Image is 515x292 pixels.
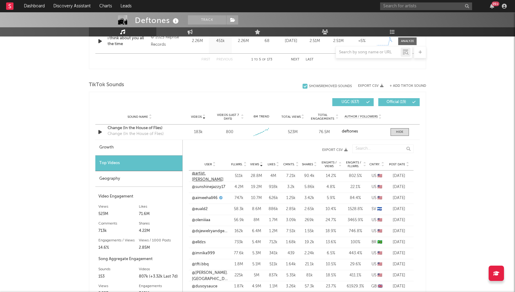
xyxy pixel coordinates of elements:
[377,174,382,178] span: 🇺🇸
[387,250,410,256] div: [DATE]
[377,196,382,200] span: 🇺🇸
[184,129,212,135] div: 183k
[490,4,494,9] button: 99+
[369,272,384,279] div: US
[302,206,317,212] div: 2.65k
[345,261,366,267] div: 29.6 %
[192,283,217,290] a: @dusoysauce
[231,195,246,201] div: 747k
[369,283,384,290] div: GB
[320,195,341,201] div: 5.9 %
[358,84,383,88] button: Export CSV
[250,217,263,223] div: 8M
[320,206,341,212] div: 10.4 %
[108,125,172,131] a: Change (In the House of Flies)
[377,262,382,266] span: 🇺🇸
[192,184,225,190] a: @sunshinejazzy17
[283,184,299,190] div: 3.2k
[387,173,410,179] div: [DATE]
[192,261,209,267] a: @tfti.bbq
[204,163,212,166] span: User
[231,163,243,166] span: Fllwrs.
[283,283,299,290] div: 3.26k
[98,220,139,227] div: Comments
[98,282,139,290] div: Views
[302,283,317,290] div: 57.3k
[387,283,410,290] div: [DATE]
[302,250,317,256] div: 2.24k
[302,184,317,190] div: 5.86k
[216,113,240,121] span: Videos (last 7 days)
[188,15,226,25] button: Track
[387,239,410,245] div: [DATE]
[98,227,139,235] div: 713k
[320,261,341,267] div: 10.5 %
[387,261,410,267] div: [DATE]
[320,228,341,234] div: 18.9 %
[283,217,299,223] div: 3.09k
[345,184,366,190] div: 22.1 %
[492,2,499,6] div: 99 +
[95,156,182,171] div: Top Videos
[369,163,380,166] span: Cntry.
[250,228,263,234] div: 6.4M
[250,206,263,212] div: 8.6M
[256,38,278,44] div: 68
[302,261,317,267] div: 21.1k
[377,218,382,222] span: 🇺🇸
[302,163,313,166] span: Shares
[283,173,299,179] div: 7.21k
[310,129,339,135] div: 76.5M
[98,244,139,252] div: 14.6%
[231,206,246,212] div: 58.3k
[377,240,382,244] span: 🇧🇷
[281,38,301,44] div: [DATE]
[302,217,317,223] div: 269k
[231,184,246,190] div: 4.2M
[369,195,384,201] div: US
[108,131,164,137] div: Change (In the House of Flies)
[345,250,366,256] div: 443.4 %
[320,161,338,168] span: Engmts / Views
[95,140,182,156] div: Growth
[336,50,401,55] input: Search by song name or URL
[387,217,410,223] div: [DATE]
[266,261,280,267] div: 511k
[192,228,228,234] a: @dsjewelryandgemstones
[250,283,263,290] div: 4.9M
[191,115,202,119] span: Videos
[302,272,317,279] div: 81k
[192,171,228,182] a: @artist.[PERSON_NAME]
[128,115,148,119] span: Sound Name
[250,239,263,245] div: 5.4M
[387,195,410,201] div: [DATE]
[387,206,410,212] div: [DATE]
[345,161,362,168] span: Engmts / Fllwrs.
[139,220,179,227] div: Shares
[369,228,384,234] div: US
[352,38,372,44] div: <5%
[195,148,348,152] button: Export CSV
[266,250,280,256] div: 341k
[95,171,182,187] div: Geography
[387,272,410,279] div: [DATE]
[320,173,341,179] div: 14.2 %
[266,195,280,201] div: 626k
[139,273,179,280] div: 807k (+3.32k Last 7d)
[320,250,341,256] div: 6.5 %
[192,206,208,212] a: @euald2
[345,195,366,201] div: 84.4 %
[390,84,426,88] button: + Add TikTok Sound
[336,100,364,104] span: UGC ( 637 )
[98,203,139,210] div: Views
[108,35,148,47] a: i think about you all the time
[369,261,384,267] div: US
[378,98,420,106] button: Official(19)
[250,250,263,256] div: 5.3M
[139,203,179,210] div: Likes
[332,98,374,106] button: UGC(637)
[382,100,410,104] span: Official ( 19 )
[283,261,299,267] div: 1.64k
[250,272,263,279] div: 5M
